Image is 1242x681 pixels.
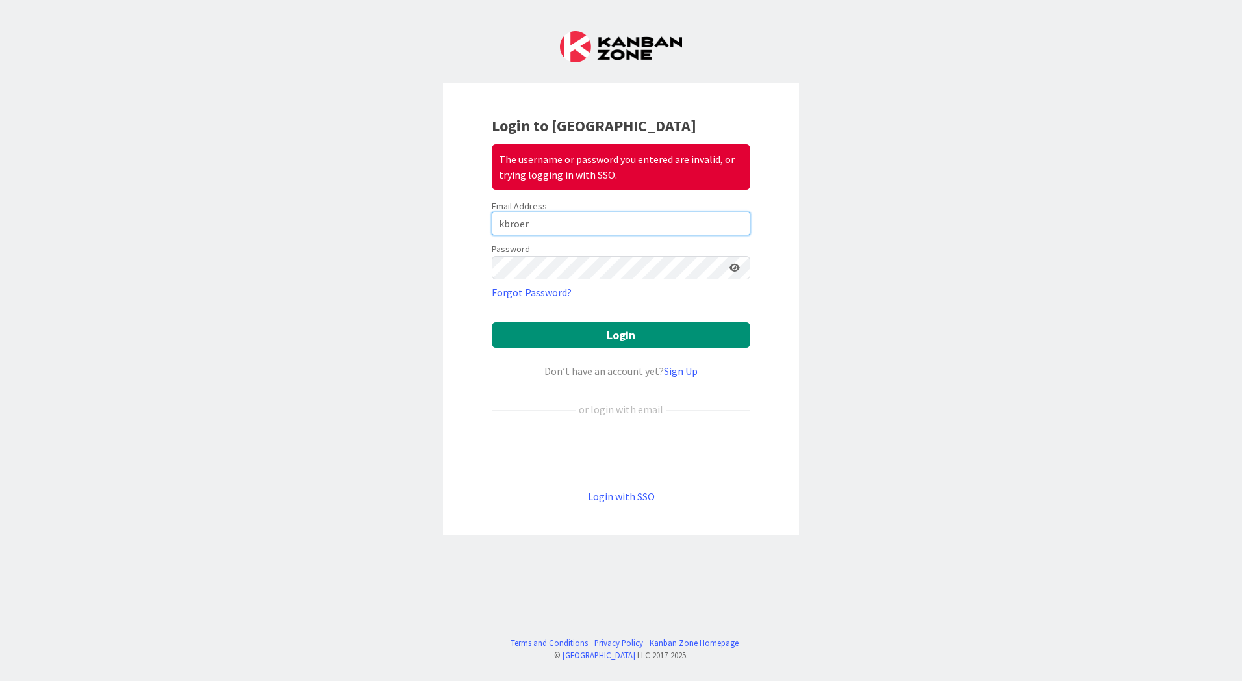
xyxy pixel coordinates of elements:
a: [GEOGRAPHIC_DATA] [563,650,635,660]
div: or login with email [576,402,666,417]
a: Kanban Zone Homepage [650,637,739,649]
div: Don’t have an account yet? [492,363,750,379]
a: Sign Up [664,365,698,378]
label: Email Address [492,200,547,212]
b: Login to [GEOGRAPHIC_DATA] [492,116,696,136]
a: Login with SSO [588,490,655,503]
div: The username or password you entered are invalid, or trying logging in with SSO. [492,144,750,190]
div: © LLC 2017- 2025 . [504,649,739,662]
button: Login [492,322,750,348]
label: Password [492,242,530,256]
a: Terms and Conditions [511,637,588,649]
a: Forgot Password? [492,285,572,300]
img: Kanban Zone [560,31,682,62]
a: Privacy Policy [594,637,643,649]
iframe: Knop Inloggen met Google [485,439,757,467]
